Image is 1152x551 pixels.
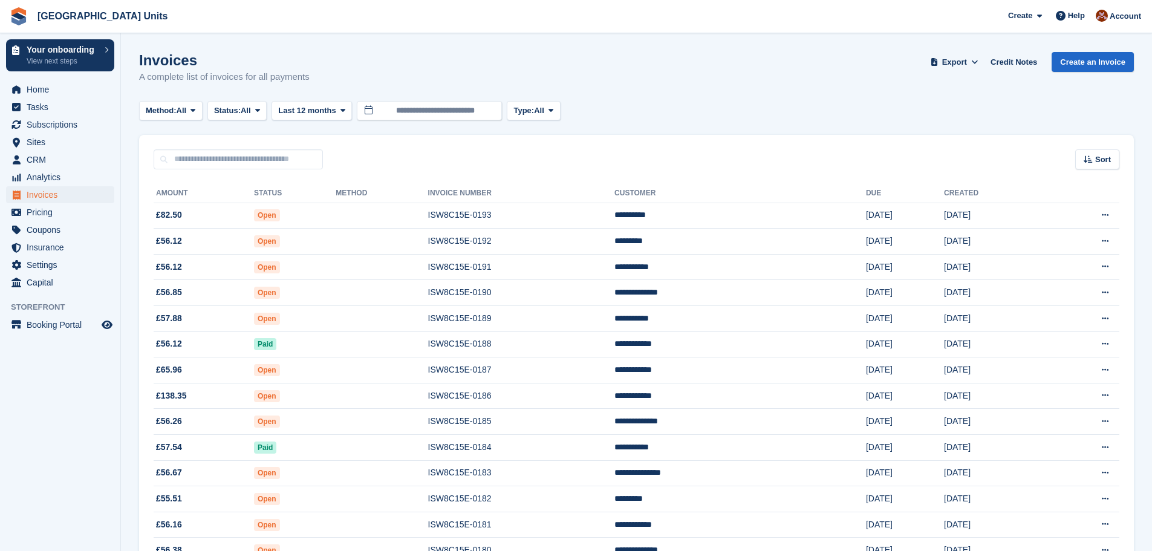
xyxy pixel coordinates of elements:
[27,99,99,116] span: Tasks
[27,134,99,151] span: Sites
[177,105,187,117] span: All
[513,105,534,117] span: Type:
[6,204,114,221] a: menu
[866,331,944,357] td: [DATE]
[254,338,276,350] span: Paid
[614,184,866,203] th: Customer
[866,254,944,280] td: [DATE]
[1068,10,1085,22] span: Help
[156,390,187,402] span: £138.35
[866,229,944,255] td: [DATE]
[272,101,352,121] button: Last 12 months
[254,184,336,203] th: Status
[156,492,182,505] span: £55.51
[156,261,182,273] span: £56.12
[27,45,99,54] p: Your onboarding
[428,435,615,461] td: ISW8C15E-0184
[1008,10,1032,22] span: Create
[6,221,114,238] a: menu
[6,81,114,98] a: menu
[428,203,615,229] td: ISW8C15E-0193
[534,105,544,117] span: All
[428,254,615,280] td: ISW8C15E-0191
[944,383,1045,409] td: [DATE]
[942,56,967,68] span: Export
[866,306,944,332] td: [DATE]
[156,286,182,299] span: £56.85
[156,466,182,479] span: £56.67
[866,280,944,306] td: [DATE]
[428,331,615,357] td: ISW8C15E-0188
[156,337,182,350] span: £56.12
[866,203,944,229] td: [DATE]
[156,415,182,428] span: £56.26
[866,460,944,486] td: [DATE]
[6,186,114,203] a: menu
[6,134,114,151] a: menu
[428,306,615,332] td: ISW8C15E-0189
[986,52,1042,72] a: Credit Notes
[27,186,99,203] span: Invoices
[428,486,615,512] td: ISW8C15E-0182
[156,312,182,325] span: £57.88
[27,239,99,256] span: Insurance
[866,512,944,538] td: [DATE]
[254,364,280,376] span: Open
[944,306,1045,332] td: [DATE]
[241,105,251,117] span: All
[27,221,99,238] span: Coupons
[27,56,99,67] p: View next steps
[944,512,1045,538] td: [DATE]
[6,99,114,116] a: menu
[6,151,114,168] a: menu
[944,203,1045,229] td: [DATE]
[254,519,280,531] span: Open
[254,235,280,247] span: Open
[944,254,1045,280] td: [DATE]
[6,274,114,291] a: menu
[156,518,182,531] span: £56.16
[428,383,615,409] td: ISW8C15E-0186
[27,274,99,291] span: Capital
[156,209,182,221] span: £82.50
[27,151,99,168] span: CRM
[254,467,280,479] span: Open
[6,39,114,71] a: Your onboarding View next steps
[207,101,267,121] button: Status: All
[428,460,615,486] td: ISW8C15E-0183
[507,101,560,121] button: Type: All
[27,256,99,273] span: Settings
[254,261,280,273] span: Open
[27,116,99,133] span: Subscriptions
[928,52,981,72] button: Export
[6,316,114,333] a: menu
[6,256,114,273] a: menu
[944,229,1045,255] td: [DATE]
[866,383,944,409] td: [DATE]
[428,409,615,435] td: ISW8C15E-0185
[944,460,1045,486] td: [DATE]
[11,301,120,313] span: Storefront
[944,331,1045,357] td: [DATE]
[156,441,182,454] span: £57.54
[1110,10,1141,22] span: Account
[33,6,172,26] a: [GEOGRAPHIC_DATA] Units
[6,116,114,133] a: menu
[428,184,615,203] th: Invoice Number
[1095,154,1111,166] span: Sort
[254,442,276,454] span: Paid
[254,313,280,325] span: Open
[428,357,615,383] td: ISW8C15E-0187
[1096,10,1108,22] img: Laura Clinnick
[156,364,182,376] span: £65.96
[139,70,310,84] p: A complete list of invoices for all payments
[27,169,99,186] span: Analytics
[254,416,280,428] span: Open
[6,239,114,256] a: menu
[866,435,944,461] td: [DATE]
[100,318,114,332] a: Preview store
[944,486,1045,512] td: [DATE]
[254,209,280,221] span: Open
[27,204,99,221] span: Pricing
[866,486,944,512] td: [DATE]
